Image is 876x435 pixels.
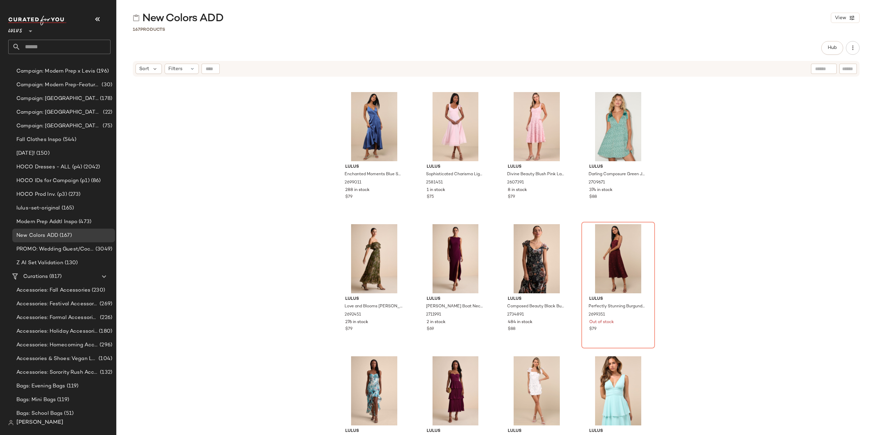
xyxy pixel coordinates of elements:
[16,419,63,427] span: [PERSON_NAME]
[340,356,409,425] img: 2709651_02_front_2025-08-22.jpg
[35,150,50,157] span: (150)
[589,428,647,434] span: Lulus
[589,312,605,318] span: 2699351
[16,396,56,404] span: Bags: Mini Bags
[16,204,60,212] span: lulus-set-original
[16,341,98,349] span: Accessories: Homecoming Accessories
[168,65,182,73] span: Filters
[345,319,368,325] span: 276 in stock
[16,232,58,240] span: New Colors ADD
[82,163,100,171] span: (2042)
[421,224,490,293] img: 2711991_01_hero_2025-08-19.jpg
[589,171,646,178] span: Darling Composure Green Jacquard Floral Tie-Strap Mini Dress
[502,356,571,425] img: 12532921_2632091.jpg
[340,224,409,293] img: 2692451_05_side_2025-08-15.jpg
[345,326,352,332] span: $79
[508,326,515,332] span: $88
[58,232,72,240] span: (167)
[99,314,112,322] span: (226)
[426,304,484,310] span: [PERSON_NAME] Boat Neck Cowl Back Maxi Dress
[60,204,74,212] span: (165)
[8,16,66,25] img: cfy_white_logo.C9jOOHJF.svg
[16,259,63,267] span: Z AI Set Validation
[99,369,112,376] span: (132)
[427,164,485,170] span: Lulus
[345,296,403,302] span: Lulus
[95,67,109,75] span: (196)
[427,326,434,332] span: $69
[102,108,112,116] span: (22)
[65,382,79,390] span: (119)
[16,163,82,171] span: HOCO Dresses - ALL (p4)
[63,259,78,267] span: (130)
[63,410,74,418] span: (51)
[508,296,566,302] span: Lulus
[100,81,112,89] span: (30)
[16,410,63,418] span: Bags: School Bags
[421,356,490,425] img: 2739671_02_fullbody_2025-09-08.jpg
[77,218,91,226] span: (473)
[831,13,860,23] button: View
[16,355,97,363] span: Accessories & Shoes: Vegan Leather
[345,428,403,434] span: Lulus
[589,326,596,332] span: $79
[90,177,101,185] span: (86)
[133,14,140,21] img: svg%3e
[507,171,565,178] span: Divine Beauty Blush Pink Lace Midi Dress With Pockets
[16,95,99,103] span: Campaign: [GEOGRAPHIC_DATA] Best Sellers
[142,12,223,25] span: New Colors ADD
[16,122,101,130] span: Campaign: [GEOGRAPHIC_DATA]-SVS
[16,150,35,157] span: [DATE]!
[507,312,524,318] span: 2734891
[508,187,527,193] span: 8 in stock
[8,23,22,36] span: Lulus
[16,369,99,376] span: Accessories: Sorority Rush Accessories
[16,382,65,390] span: Bags: Evening Bags
[426,171,484,178] span: Sophisticated Charisma Light Pink Tie-Strap A-Line Midi Dress
[507,180,524,186] span: 2607391
[98,300,112,308] span: (269)
[94,245,112,253] span: (3049)
[427,296,485,302] span: Lulus
[589,319,614,325] span: Out of stock
[589,187,613,193] span: 374 in stock
[589,296,647,302] span: Lulus
[589,194,597,200] span: $88
[97,355,112,363] span: (104)
[427,319,446,325] span: 2 in stock
[427,428,485,434] span: Lulus
[139,65,149,73] span: Sort
[427,194,434,200] span: $75
[90,286,105,294] span: (230)
[16,136,62,144] span: Fall Clothes Inspo
[589,304,646,310] span: Perfectly Stunning Burgundy Jacquard Strapless Midi Dress
[16,314,99,322] span: Accessories: Formal Accessories
[345,312,361,318] span: 2692451
[133,26,165,33] div: Products
[345,171,402,178] span: Enchanted Moments Blue Satin Ruffled High-Low Dress
[827,45,837,51] span: Hub
[16,218,77,226] span: Modern Prep Addtl Inspo
[16,300,98,308] span: Accessories: Festival Accessories
[345,187,370,193] span: 288 in stock
[508,319,532,325] span: 484 in stock
[56,396,69,404] span: (119)
[48,273,62,281] span: (817)
[589,180,605,186] span: 2709671
[345,180,361,186] span: 2699011
[427,187,445,193] span: 1 in stock
[508,428,566,434] span: Lulus
[16,286,90,294] span: Accessories: Fall Accessories
[67,191,81,199] span: (273)
[16,177,90,185] span: HOCO IDs for Campaign (p1)
[508,194,515,200] span: $79
[345,304,402,310] span: Love and Blooms [PERSON_NAME] Floral Print Off-the-Shoulder Dress
[584,224,653,293] img: 2699351_01_hero_2025-06-18.jpg
[98,341,112,349] span: (296)
[98,328,112,335] span: (180)
[16,67,95,75] span: Campaign: Modern Prep x Levis
[101,122,112,130] span: (75)
[345,164,403,170] span: Lulus
[835,15,846,21] span: View
[16,108,102,116] span: Campaign: [GEOGRAPHIC_DATA] FEATURED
